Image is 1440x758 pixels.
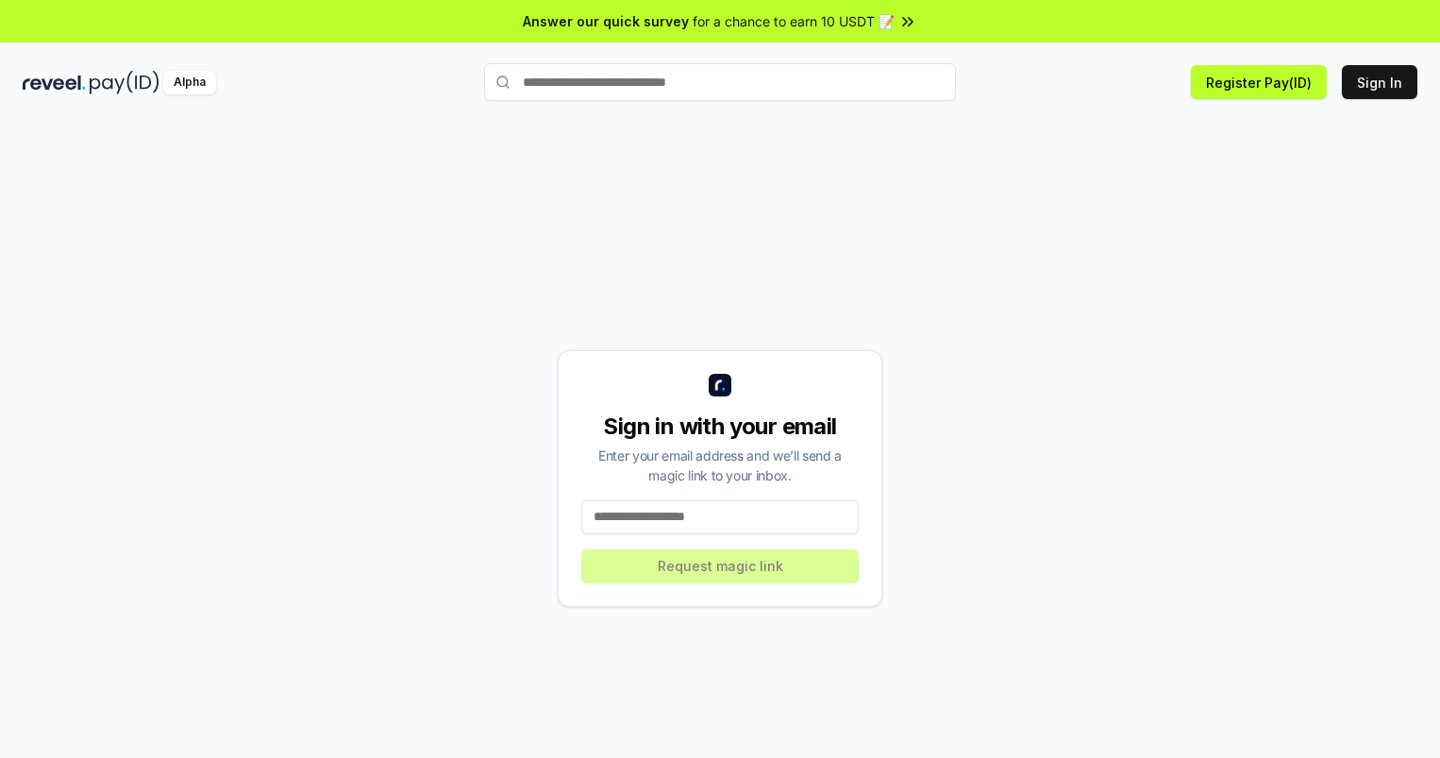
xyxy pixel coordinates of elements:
button: Register Pay(ID) [1191,65,1327,99]
img: reveel_dark [23,71,86,94]
button: Sign In [1342,65,1417,99]
div: Sign in with your email [581,412,859,442]
div: Enter your email address and we’ll send a magic link to your inbox. [581,446,859,485]
span: Answer our quick survey [523,11,689,31]
span: for a chance to earn 10 USDT 📝 [693,11,895,31]
img: logo_small [709,374,731,396]
div: Alpha [163,71,216,94]
img: pay_id [90,71,159,94]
